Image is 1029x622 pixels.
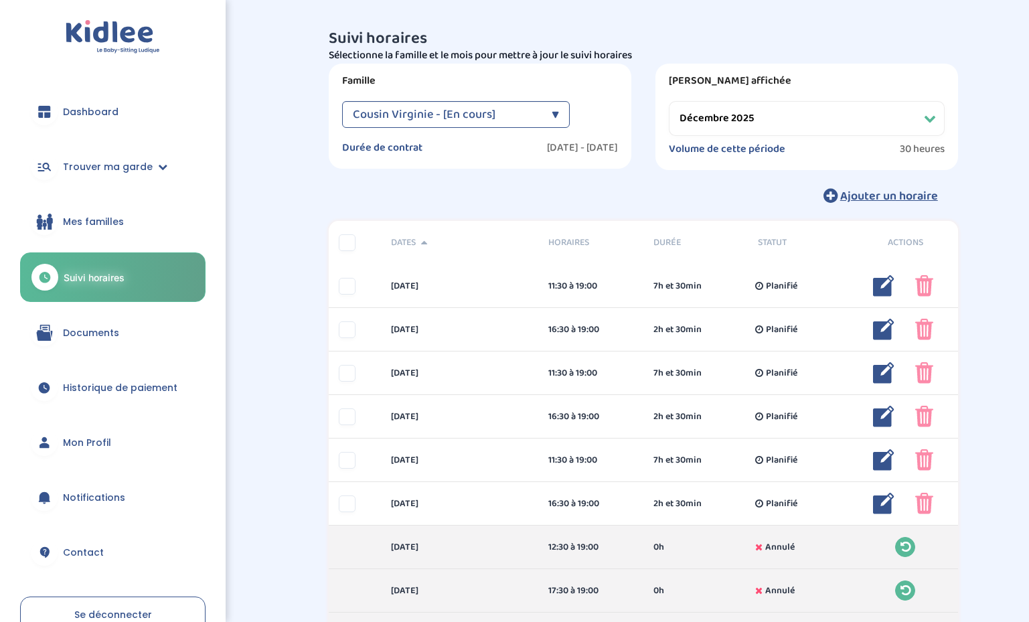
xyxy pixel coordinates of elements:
span: Ajouter un horaire [840,187,938,206]
span: Trouver ma garde [63,160,153,174]
a: Dashboard [20,88,206,136]
div: Dates [381,236,538,250]
a: Documents [20,309,206,357]
span: Annulé [765,584,795,598]
a: Notifications [20,473,206,522]
label: [PERSON_NAME] affichée [669,74,945,88]
img: modifier_bleu.png [873,449,894,471]
img: poubelle_rose.png [915,493,933,514]
div: 12:30 à 19:00 [548,540,633,554]
div: Statut [748,236,853,250]
span: Planifié [766,323,797,337]
span: 2h et 30min [653,410,702,424]
div: [DATE] [381,279,538,293]
div: [DATE] [381,584,538,598]
img: poubelle_rose.png [915,449,933,471]
h3: Suivi horaires [329,30,958,48]
label: Famille [342,74,618,88]
a: Trouver ma garde [20,143,206,191]
span: Planifié [766,497,797,511]
div: Actions [853,236,958,250]
span: Suivi horaires [64,270,125,285]
span: Notifications [63,491,125,505]
img: modifier_bleu.png [873,406,894,427]
span: Mes familles [63,215,124,229]
span: 30 heures [900,143,945,156]
div: [DATE] [381,453,538,467]
div: 17:30 à 19:00 [548,584,633,598]
img: poubelle_rose.png [915,406,933,427]
img: modifier_bleu.png [873,275,894,297]
img: poubelle_rose.png [915,275,933,297]
button: Ajouter un horaire [803,181,958,210]
span: 7h et 30min [653,366,702,380]
span: 7h et 30min [653,279,702,293]
span: Documents [63,326,119,340]
a: Mon Profil [20,418,206,467]
div: 11:30 à 19:00 [548,279,633,293]
div: 11:30 à 19:00 [548,366,633,380]
a: Historique de paiement [20,364,206,412]
label: Durée de contrat [342,141,422,155]
span: 0h [653,584,664,598]
span: Planifié [766,366,797,380]
div: 16:30 à 19:00 [548,497,633,511]
span: Planifié [766,279,797,293]
div: [DATE] [381,366,538,380]
a: Mes familles [20,198,206,246]
div: 16:30 à 19:00 [548,323,633,337]
p: Sélectionne la famille et le mois pour mettre à jour le suivi horaires [329,48,958,64]
span: Mon Profil [63,436,111,450]
span: Contact [63,546,104,560]
span: Historique de paiement [63,381,177,395]
span: Dashboard [63,105,118,119]
label: Volume de cette période [669,143,785,156]
span: 0h [653,540,664,554]
img: modifier_bleu.png [873,362,894,384]
span: Se déconnecter [74,608,152,621]
span: 7h et 30min [653,453,702,467]
div: 11:30 à 19:00 [548,453,633,467]
img: modifier_bleu.png [873,493,894,514]
img: poubelle_rose.png [915,319,933,340]
div: Durée [643,236,748,250]
div: [DATE] [381,323,538,337]
span: Cousin Virginie - [En cours] [353,101,495,128]
span: Annulé [765,540,795,554]
img: poubelle_rose.png [915,362,933,384]
a: Contact [20,528,206,576]
span: Planifié [766,453,797,467]
span: 2h et 30min [653,323,702,337]
label: [DATE] - [DATE] [547,141,618,155]
div: [DATE] [381,497,538,511]
img: modifier_bleu.png [873,319,894,340]
img: logo.svg [66,20,160,54]
span: Horaires [548,236,633,250]
div: 16:30 à 19:00 [548,410,633,424]
div: [DATE] [381,540,538,554]
span: 2h et 30min [653,497,702,511]
a: Suivi horaires [20,252,206,302]
div: ▼ [552,101,559,128]
div: [DATE] [381,410,538,424]
span: Planifié [766,410,797,424]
